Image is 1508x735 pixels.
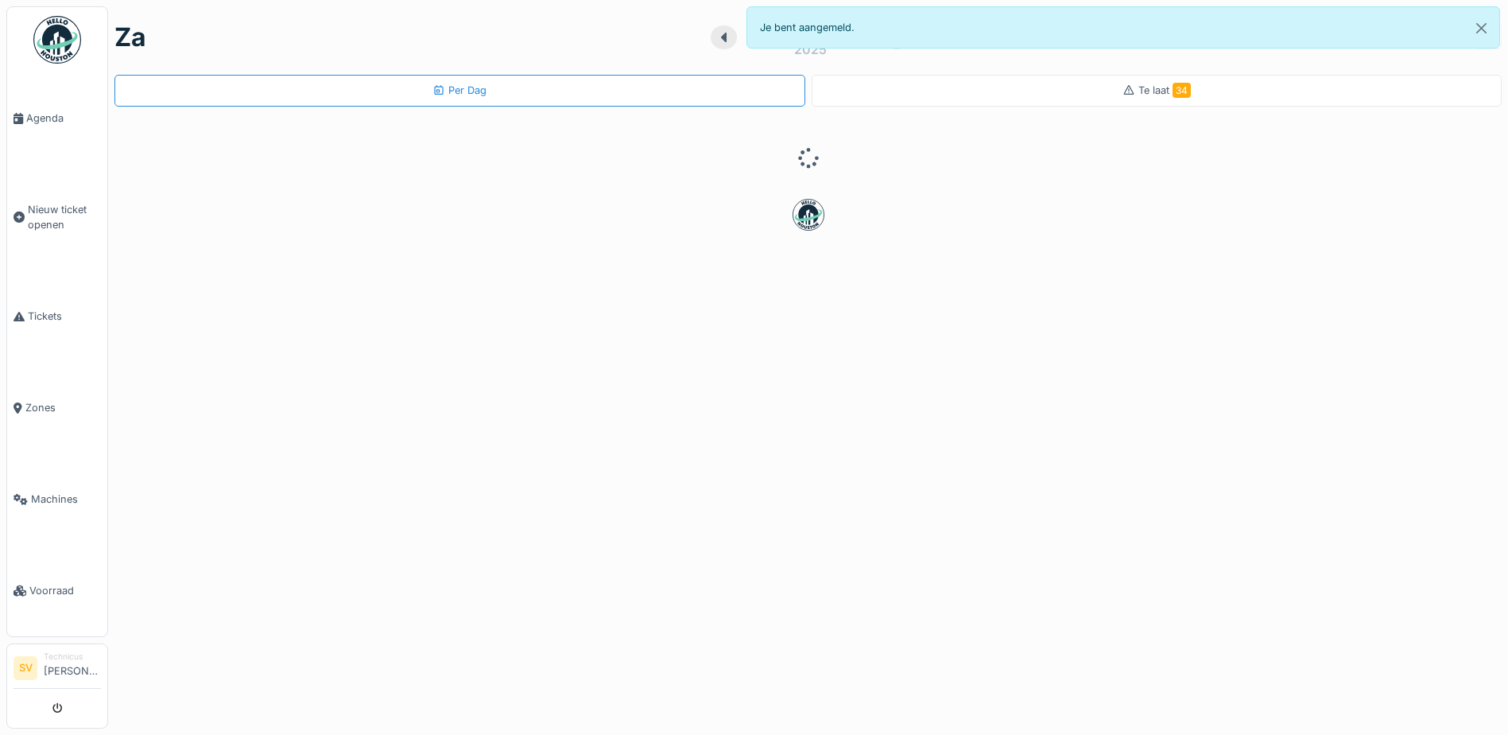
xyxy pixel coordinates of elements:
div: Je bent aangemeld. [746,6,1501,49]
div: Per Dag [432,83,487,98]
span: Machines [31,492,101,507]
div: Technicus [44,651,101,663]
img: badge-BVDL4wpA.svg [793,199,824,231]
span: Agenda [26,111,101,126]
span: 34 [1173,83,1191,98]
span: Zones [25,400,101,415]
li: [PERSON_NAME] [44,651,101,685]
a: Machines [7,453,107,545]
h1: za [114,22,146,52]
a: Agenda [7,72,107,164]
div: 2025 [794,40,827,59]
span: Tickets [28,309,101,324]
span: Te laat [1138,84,1191,96]
a: Nieuw ticket openen [7,164,107,270]
a: SV Technicus[PERSON_NAME] [14,651,101,689]
button: Close [1463,7,1499,49]
a: Tickets [7,270,107,362]
span: Voorraad [29,583,101,598]
img: Badge_color-CXgf-gQk.svg [33,16,81,64]
span: Nieuw ticket openen [28,202,101,232]
a: Zones [7,362,107,453]
a: Voorraad [7,545,107,636]
li: SV [14,656,37,680]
